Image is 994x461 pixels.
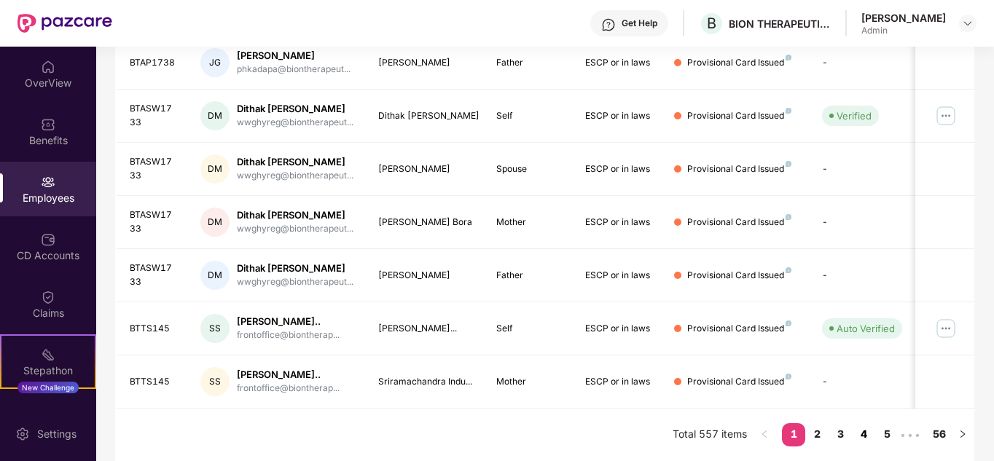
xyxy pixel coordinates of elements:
div: wwghyreg@biontherapeut... [237,169,353,183]
div: ESCP or in laws [585,56,651,70]
div: ESCP or in laws [585,269,651,283]
img: svg+xml;base64,PHN2ZyB4bWxucz0iaHR0cDovL3d3dy53My5vcmcvMjAwMC9zdmciIHdpZHRoPSI4IiBoZWlnaHQ9IjgiIH... [786,161,791,167]
div: DM [200,208,230,237]
img: svg+xml;base64,PHN2ZyB4bWxucz0iaHR0cDovL3d3dy53My5vcmcvMjAwMC9zdmciIHdpZHRoPSIyMSIgaGVpZ2h0PSIyMC... [41,347,55,362]
div: BTAP1738 [130,56,178,70]
div: [PERSON_NAME] [861,11,946,25]
li: Next Page [951,423,974,446]
li: 56 [928,423,951,446]
div: [PERSON_NAME] [237,49,351,63]
div: Auto Verified [837,321,895,336]
span: B [707,15,716,32]
div: [PERSON_NAME] [378,269,474,283]
button: left [753,423,776,446]
img: svg+xml;base64,PHN2ZyBpZD0iRW5kb3JzZW1lbnRzIiB4bWxucz0iaHR0cDovL3d3dy53My5vcmcvMjAwMC9zdmciIHdpZH... [41,405,55,419]
div: Self [496,109,562,123]
div: Provisional Card Issued [687,375,791,389]
li: 4 [852,423,875,446]
td: - [810,355,914,409]
li: 2 [805,423,829,446]
div: Admin [861,25,946,36]
div: DM [200,101,230,130]
img: svg+xml;base64,PHN2ZyBpZD0iRHJvcGRvd24tMzJ4MzIiIHhtbG5zPSJodHRwOi8vd3d3LnczLm9yZy8yMDAwL3N2ZyIgd2... [962,17,974,29]
div: Provisional Card Issued [687,109,791,123]
div: BTTS145 [130,375,178,389]
div: BTASW1733 [130,208,178,236]
img: svg+xml;base64,PHN2ZyB4bWxucz0iaHR0cDovL3d3dy53My5vcmcvMjAwMC9zdmciIHdpZHRoPSI4IiBoZWlnaHQ9IjgiIH... [786,320,791,326]
a: 56 [928,423,951,445]
div: DM [200,154,230,184]
div: Dithak [PERSON_NAME] [237,261,353,275]
img: svg+xml;base64,PHN2ZyBpZD0iSGVscC0zMngzMiIgeG1sbnM9Imh0dHA6Ly93d3cudzMub3JnLzIwMDAvc3ZnIiB3aWR0aD... [601,17,616,32]
div: Dithak [PERSON_NAME] [378,109,474,123]
li: Next 5 Pages [899,423,922,446]
img: svg+xml;base64,PHN2ZyB4bWxucz0iaHR0cDovL3d3dy53My5vcmcvMjAwMC9zdmciIHdpZHRoPSI4IiBoZWlnaHQ9IjgiIH... [786,55,791,60]
a: 5 [875,423,899,445]
div: BION THERAPEUTICS ([GEOGRAPHIC_DATA]) PRIVATE LIMITED [729,17,831,31]
div: Father [496,269,562,283]
img: svg+xml;base64,PHN2ZyBpZD0iSG9tZSIgeG1sbnM9Imh0dHA6Ly93d3cudzMub3JnLzIwMDAvc3ZnIiB3aWR0aD0iMjAiIG... [41,60,55,74]
li: 3 [829,423,852,446]
span: left [760,430,769,438]
img: svg+xml;base64,PHN2ZyBpZD0iQ2xhaW0iIHhtbG5zPSJodHRwOi8vd3d3LnczLm9yZy8yMDAwL3N2ZyIgd2lkdGg9IjIwIi... [41,290,55,304]
div: [PERSON_NAME] [378,162,474,176]
a: 2 [805,423,829,445]
img: New Pazcare Logo [17,14,112,33]
div: [PERSON_NAME].. [237,368,340,382]
div: [PERSON_NAME] [378,56,474,70]
div: ESCP or in laws [585,216,651,229]
div: Provisional Card Issued [687,162,791,176]
span: right [958,430,967,438]
img: svg+xml;base64,PHN2ZyB4bWxucz0iaHR0cDovL3d3dy53My5vcmcvMjAwMC9zdmciIHdpZHRoPSI4IiBoZWlnaHQ9IjgiIH... [786,374,791,379]
li: 5 [875,423,899,446]
img: manageButton [934,317,958,340]
div: SS [200,367,230,396]
img: svg+xml;base64,PHN2ZyBpZD0iQ0RfQWNjb3VudHMiIGRhdGEtbmFtZT0iQ0QgQWNjb3VudHMiIHhtbG5zPSJodHRwOi8vd3... [41,232,55,247]
li: Total 557 items [673,423,747,446]
div: ESCP or in laws [585,322,651,336]
div: wwghyreg@biontherapeut... [237,275,353,289]
img: svg+xml;base64,PHN2ZyBpZD0iRW1wbG95ZWVzIiB4bWxucz0iaHR0cDovL3d3dy53My5vcmcvMjAwMC9zdmciIHdpZHRoPS... [41,175,55,189]
td: - [810,249,914,302]
div: wwghyreg@biontherapeut... [237,222,353,236]
li: Previous Page [753,423,776,446]
div: Mother [496,216,562,229]
div: Settings [33,426,81,441]
div: wwghyreg@biontherapeut... [237,116,353,130]
div: ESCP or in laws [585,162,651,176]
div: BTASW1733 [130,155,178,183]
button: right [951,423,974,446]
img: svg+xml;base64,PHN2ZyB4bWxucz0iaHR0cDovL3d3dy53My5vcmcvMjAwMC9zdmciIHdpZHRoPSI4IiBoZWlnaHQ9IjgiIH... [786,267,791,273]
span: ••• [899,423,922,446]
td: - [810,196,914,249]
div: Stepathon [1,363,95,377]
div: Dithak [PERSON_NAME] [237,102,353,116]
div: DM [200,261,230,290]
div: Spouse [496,162,562,176]
div: JG [200,48,230,77]
li: 1 [782,423,805,446]
div: frontoffice@biontherap... [237,382,340,395]
img: svg+xml;base64,PHN2ZyBpZD0iQmVuZWZpdHMiIHhtbG5zPSJodHRwOi8vd3d3LnczLm9yZy8yMDAwL3N2ZyIgd2lkdGg9Ij... [41,117,55,132]
div: BTTS145 [130,322,178,336]
td: - [810,36,914,90]
div: Father [496,56,562,70]
img: manageButton [934,104,958,127]
div: Provisional Card Issued [687,322,791,336]
div: Dithak [PERSON_NAME] [237,155,353,169]
div: frontoffice@biontherap... [237,328,340,342]
img: svg+xml;base64,PHN2ZyBpZD0iU2V0dGluZy0yMHgyMCIgeG1sbnM9Imh0dHA6Ly93d3cudzMub3JnLzIwMDAvc3ZnIiB3aW... [15,427,30,441]
div: Provisional Card Issued [687,269,791,283]
div: BTASW1733 [130,102,178,130]
div: Verified [837,109,872,123]
div: phkadapa@biontherapeut... [237,63,351,76]
div: Self [496,322,562,336]
div: Sriramachandra Indu... [378,375,474,389]
a: 1 [782,423,805,445]
div: Mother [496,375,562,389]
div: [PERSON_NAME] Bora [378,216,474,229]
div: ESCP or in laws [585,109,651,123]
div: [PERSON_NAME]... [378,322,474,336]
div: Provisional Card Issued [687,56,791,70]
div: Provisional Card Issued [687,216,791,229]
